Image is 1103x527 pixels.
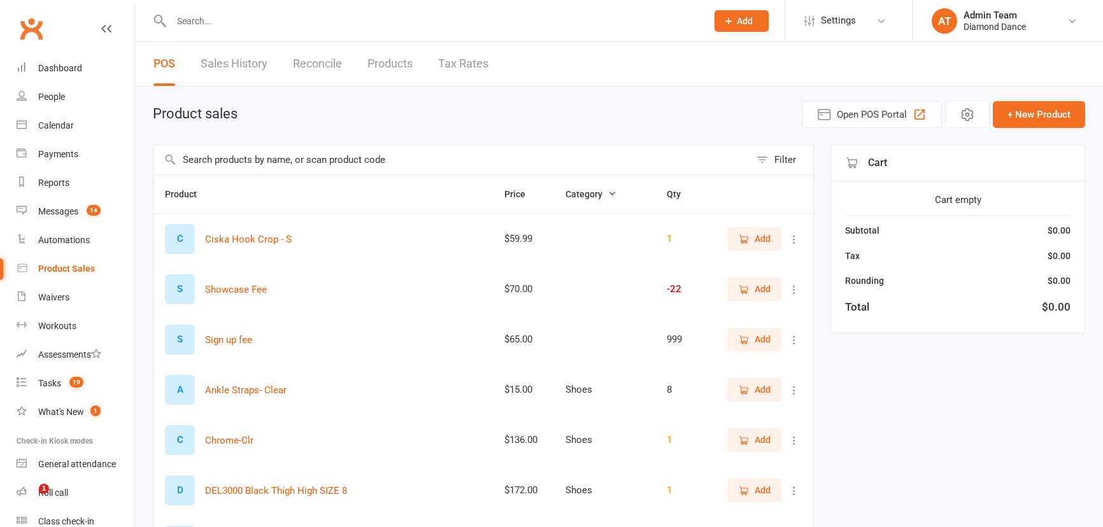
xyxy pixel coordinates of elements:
[17,83,134,111] a: People
[715,10,769,32] button: Add
[293,42,342,86] a: Reconcile
[38,149,78,159] div: Payments
[504,186,539,202] button: Price
[38,321,76,331] div: Workouts
[205,383,287,398] button: Ankle Straps- Clear
[774,152,796,167] div: Filter
[727,278,781,300] button: Add
[17,283,134,312] a: Waivers
[17,226,134,255] a: Automations
[667,485,697,496] div: 1
[845,274,884,288] div: Rounding
[165,325,195,355] div: Set product image
[667,435,697,446] div: 1
[17,111,134,140] a: Calendar
[667,234,697,244] div: 1
[38,292,69,302] div: Waivers
[802,101,942,128] button: Open POS Portal
[504,189,539,199] span: Price
[17,398,134,426] a: What's New1
[153,42,175,86] a: POS
[727,328,781,351] button: Add
[1048,223,1071,237] div: $0.00
[566,435,644,446] div: Shoes
[755,232,771,246] span: Add
[727,479,781,502] button: Add
[964,21,1026,32] div: Diamond Dance
[755,383,771,397] span: Add
[38,206,78,216] div: Messages
[38,178,69,188] div: Reports
[667,186,695,202] button: Qty
[153,106,238,122] h1: Product sales
[87,205,101,216] span: 14
[167,12,698,30] input: Search...
[566,485,644,496] div: Shoes
[932,8,957,34] div: AT
[845,299,869,316] div: Total
[38,516,94,526] div: Class check-in
[38,235,90,245] div: Automations
[566,384,644,395] div: Shoes
[667,189,695,199] span: Qty
[1048,248,1071,262] div: $0.00
[205,232,292,247] button: Ciska Hook Crop - S
[17,341,134,369] a: Assessments
[504,485,543,496] div: $172.00
[845,248,860,262] div: Tax
[38,378,61,388] div: Tasks
[17,140,134,169] a: Payments
[755,433,771,447] span: Add
[504,284,543,295] div: $70.00
[38,488,68,498] div: Roll call
[504,384,543,395] div: $15.00
[755,282,771,296] span: Add
[504,435,543,446] div: $136.00
[17,450,134,479] a: General attendance kiosk mode
[17,169,134,197] a: Reports
[201,42,267,86] a: Sales History
[90,405,101,416] span: 1
[727,378,781,401] button: Add
[153,145,750,174] input: Search products by name, or scan product code
[667,284,697,295] div: -22
[205,332,252,348] button: Sign up fee
[205,433,253,448] button: Chrome-Clr
[165,425,195,455] div: Set product image
[17,54,134,83] a: Dashboard
[17,255,134,283] a: Product Sales
[566,189,616,199] span: Category
[504,234,543,244] div: $59.99
[39,484,49,494] span: 1
[504,334,543,345] div: $65.00
[667,334,697,345] div: 999
[38,63,82,73] div: Dashboard
[845,192,1071,207] div: Cart empty
[17,197,134,226] a: Messages 14
[837,107,907,122] span: Open POS Portal
[821,6,856,35] span: Settings
[38,459,116,469] div: General attendance
[38,407,84,417] div: What's New
[367,42,413,86] a: Products
[566,186,616,202] button: Category
[13,484,43,514] iframe: Intercom live chat
[165,375,195,405] div: Set product image
[17,312,134,341] a: Workouts
[205,483,347,498] button: DEL3000 Black Thigh High SIZE 8
[845,223,879,237] div: Subtotal
[69,377,83,388] span: 19
[667,384,697,395] div: 8
[438,42,488,86] a: Tax Rates
[727,428,781,451] button: Add
[17,479,134,507] a: Roll call
[38,263,95,274] div: Product Sales
[993,101,1085,128] button: + New Product
[750,145,813,174] button: Filter
[1048,274,1071,288] div: $0.00
[165,475,195,505] div: Set product image
[165,189,211,199] span: Product
[205,282,267,297] button: Showcase Fee
[831,145,1085,181] div: Cart
[38,92,65,102] div: People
